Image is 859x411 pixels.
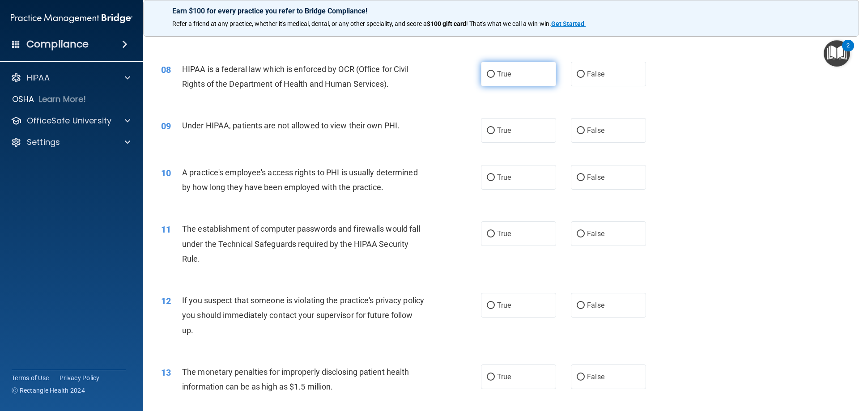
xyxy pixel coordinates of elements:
[487,302,495,309] input: True
[11,115,130,126] a: OfficeSafe University
[12,94,34,105] p: OSHA
[587,301,604,309] span: False
[824,40,850,67] button: Open Resource Center, 2 new notifications
[182,168,418,192] span: A practice's employee's access rights to PHI is usually determined by how long they have been emp...
[487,71,495,78] input: True
[587,373,604,381] span: False
[587,126,604,135] span: False
[172,20,427,27] span: Refer a friend at any practice, whether it's medical, dental, or any other speciality, and score a
[161,168,171,178] span: 10
[182,296,424,335] span: If you suspect that someone is violating the practice's privacy policy you should immediately con...
[487,174,495,181] input: True
[846,46,850,57] div: 2
[11,9,132,27] img: PMB logo
[497,70,511,78] span: True
[27,115,111,126] p: OfficeSafe University
[39,94,86,105] p: Learn More!
[161,64,171,75] span: 08
[551,20,584,27] strong: Get Started
[182,224,420,263] span: The establishment of computer passwords and firewalls would fall under the Technical Safeguards r...
[12,373,49,382] a: Terms of Use
[577,374,585,381] input: False
[487,231,495,237] input: True
[11,137,130,148] a: Settings
[497,126,511,135] span: True
[577,127,585,134] input: False
[182,367,409,391] span: The monetary penalties for improperly disclosing patient health information can be as high as $1....
[27,137,60,148] p: Settings
[497,301,511,309] span: True
[12,386,85,395] span: Ⓒ Rectangle Health 2024
[60,373,100,382] a: Privacy Policy
[587,229,604,238] span: False
[27,72,50,83] p: HIPAA
[587,70,604,78] span: False
[487,127,495,134] input: True
[497,229,511,238] span: True
[182,64,409,89] span: HIPAA is a federal law which is enforced by OCR (Office for Civil Rights of the Department of Hea...
[577,71,585,78] input: False
[497,373,511,381] span: True
[172,7,830,15] p: Earn $100 for every practice you refer to Bridge Compliance!
[161,224,171,235] span: 11
[577,231,585,237] input: False
[497,173,511,182] span: True
[161,121,171,131] span: 09
[551,20,586,27] a: Get Started
[427,20,466,27] strong: $100 gift card
[11,72,130,83] a: HIPAA
[587,173,604,182] span: False
[182,121,400,130] span: Under HIPAA, patients are not allowed to view their own PHI.
[466,20,551,27] span: ! That's what we call a win-win.
[487,374,495,381] input: True
[577,302,585,309] input: False
[161,296,171,306] span: 12
[577,174,585,181] input: False
[161,367,171,378] span: 13
[26,38,89,51] h4: Compliance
